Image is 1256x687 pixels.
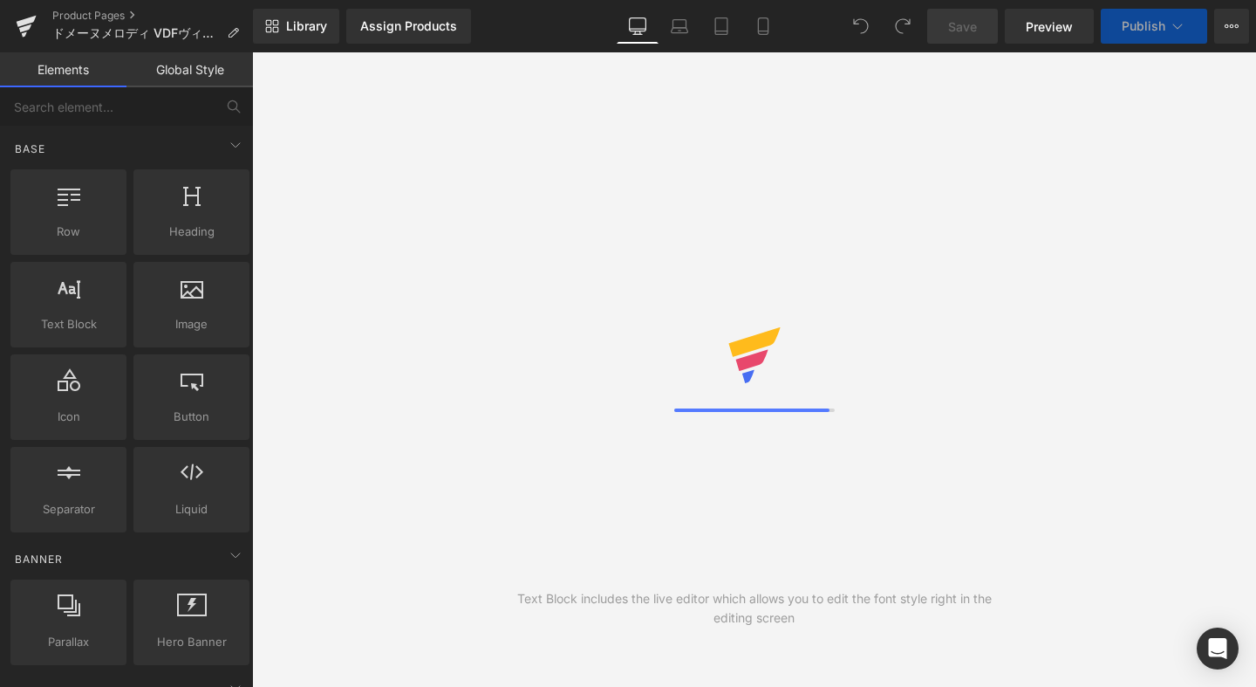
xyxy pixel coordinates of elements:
[1005,9,1094,44] a: Preview
[700,9,742,44] a: Tablet
[659,9,700,44] a: Laptop
[52,26,220,40] span: ドメーヌメロディ VDFヴィオニエ ［白］
[360,19,457,33] div: Assign Products
[13,551,65,567] span: Banner
[742,9,784,44] a: Mobile
[1214,9,1249,44] button: More
[843,9,878,44] button: Undo
[1026,17,1073,36] span: Preview
[139,633,244,651] span: Hero Banner
[948,17,977,36] span: Save
[885,9,920,44] button: Redo
[126,52,253,87] a: Global Style
[1122,19,1165,33] span: Publish
[139,223,244,241] span: Heading
[16,633,121,651] span: Parallax
[617,9,659,44] a: Desktop
[139,315,244,333] span: Image
[139,408,244,426] span: Button
[1101,9,1207,44] button: Publish
[16,408,121,426] span: Icon
[139,500,244,519] span: Liquid
[52,9,253,23] a: Product Pages
[13,141,47,157] span: Base
[1197,628,1239,670] div: Open Intercom Messenger
[253,9,339,44] a: New Library
[286,18,327,34] span: Library
[503,589,1006,628] div: Text Block includes the live editor which allows you to edit the font style right in the editing ...
[16,315,121,333] span: Text Block
[16,500,121,519] span: Separator
[16,223,121,241] span: Row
